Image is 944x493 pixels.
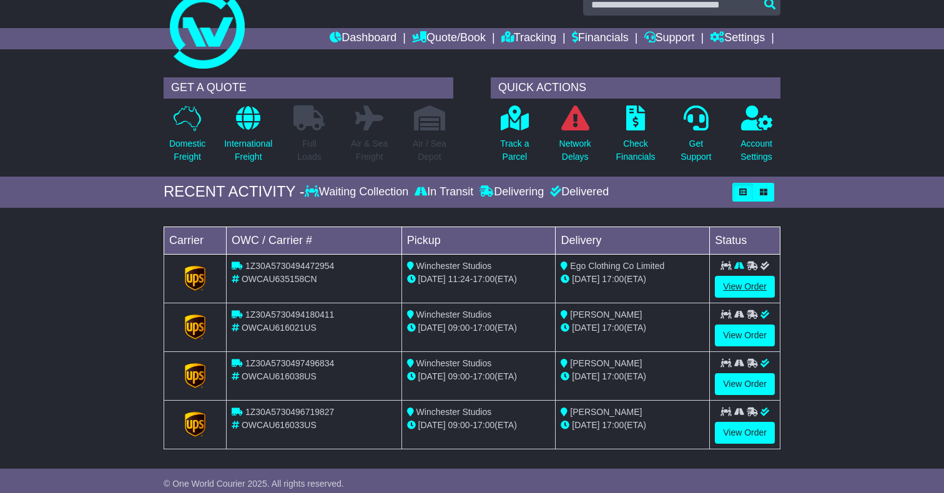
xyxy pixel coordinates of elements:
[681,137,711,164] p: Get Support
[561,273,704,286] div: (ETA)
[602,420,624,430] span: 17:00
[164,183,305,201] div: RECENT ACTIVITY -
[330,28,396,49] a: Dashboard
[740,137,772,164] p: Account Settings
[412,28,486,49] a: Quote/Book
[416,407,492,417] span: Winchester Studios
[602,274,624,284] span: 17:00
[602,323,624,333] span: 17:00
[715,325,775,346] a: View Order
[401,227,556,254] td: Pickup
[407,321,551,334] div: - (ETA)
[491,77,780,99] div: QUICK ACTIONS
[710,28,765,49] a: Settings
[570,310,642,320] span: [PERSON_NAME]
[476,185,547,199] div: Delivering
[418,371,446,381] span: [DATE]
[710,227,780,254] td: Status
[501,28,556,49] a: Tracking
[407,273,551,286] div: - (ETA)
[680,105,712,170] a: GetSupport
[740,105,773,170] a: AccountSettings
[407,370,551,383] div: - (ETA)
[561,419,704,432] div: (ETA)
[644,28,695,49] a: Support
[500,137,529,164] p: Track a Parcel
[164,475,780,493] div: FROM OUR SUPPORT
[715,373,775,395] a: View Order
[242,371,317,381] span: OWCAU616038US
[293,137,325,164] p: Full Loads
[169,105,206,170] a: DomesticFreight
[547,185,609,199] div: Delivered
[416,310,492,320] span: Winchester Studios
[411,185,476,199] div: In Transit
[559,105,592,170] a: NetworkDelays
[448,420,470,430] span: 09:00
[556,227,710,254] td: Delivery
[570,261,664,271] span: Ego Clothing Co Limited
[224,137,272,164] p: International Freight
[572,420,599,430] span: [DATE]
[559,137,591,164] p: Network Delays
[572,274,599,284] span: [DATE]
[169,137,205,164] p: Domestic Freight
[164,479,344,489] span: © One World Courier 2025. All rights reserved.
[305,185,411,199] div: Waiting Collection
[245,261,334,271] span: 1Z30A5730494472954
[448,323,470,333] span: 09:00
[418,323,446,333] span: [DATE]
[572,323,599,333] span: [DATE]
[561,370,704,383] div: (ETA)
[185,266,206,291] img: GetCarrierServiceLogo
[185,363,206,388] img: GetCarrierServiceLogo
[245,358,334,368] span: 1Z30A5730497496834
[164,77,453,99] div: GET A QUOTE
[473,371,494,381] span: 17:00
[715,422,775,444] a: View Order
[185,412,206,437] img: GetCarrierServiceLogo
[561,321,704,334] div: (ETA)
[570,407,642,417] span: [PERSON_NAME]
[416,261,492,271] span: Winchester Studios
[245,407,334,417] span: 1Z30A5730496719827
[416,358,492,368] span: Winchester Studios
[715,276,775,298] a: View Order
[473,420,494,430] span: 17:00
[499,105,529,170] a: Track aParcel
[164,227,227,254] td: Carrier
[242,420,317,430] span: OWCAU616033US
[448,274,470,284] span: 11:24
[570,358,642,368] span: [PERSON_NAME]
[413,137,446,164] p: Air / Sea Depot
[224,105,273,170] a: InternationalFreight
[418,420,446,430] span: [DATE]
[615,105,656,170] a: CheckFinancials
[473,323,494,333] span: 17:00
[185,315,206,339] img: GetCarrierServiceLogo
[245,310,334,320] span: 1Z30A5730494180411
[242,323,317,333] span: OWCAU616021US
[572,28,629,49] a: Financials
[616,137,655,164] p: Check Financials
[602,371,624,381] span: 17:00
[351,137,388,164] p: Air & Sea Freight
[227,227,402,254] td: OWC / Carrier #
[418,274,446,284] span: [DATE]
[572,371,599,381] span: [DATE]
[407,419,551,432] div: - (ETA)
[473,274,494,284] span: 17:00
[448,371,470,381] span: 09:00
[242,274,317,284] span: OWCAU635158CN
